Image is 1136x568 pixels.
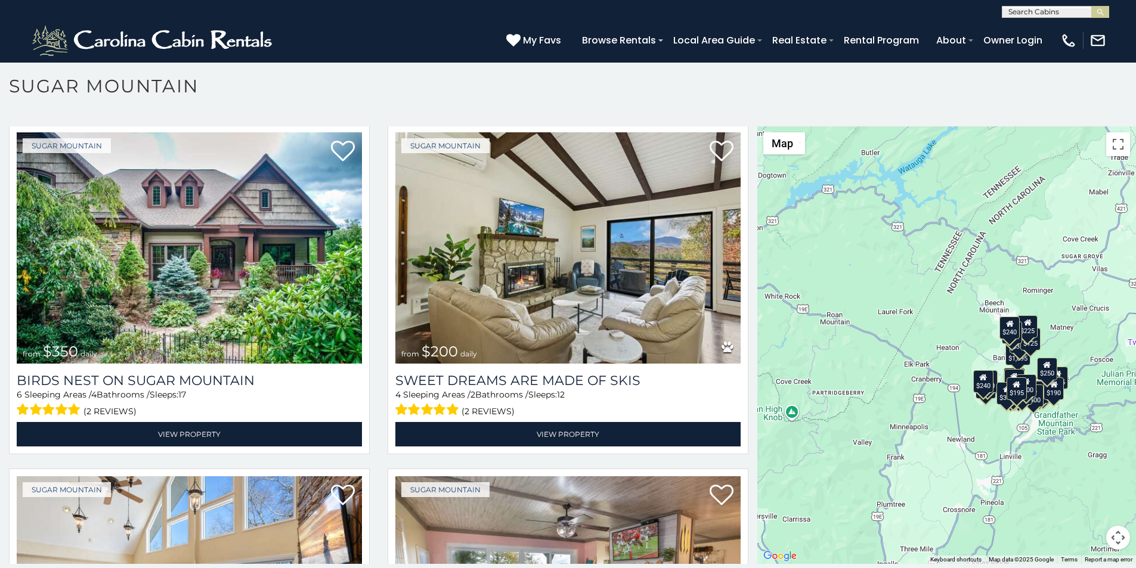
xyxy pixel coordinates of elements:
a: Birds Nest On Sugar Mountain [17,373,362,389]
div: $240 [973,370,993,393]
a: Sugar Mountain [401,138,490,153]
div: $375 [997,382,1017,405]
span: 4 [91,389,97,400]
button: Keyboard shortcuts [930,555,982,564]
span: My Favs [523,33,561,48]
a: Add to favorites [331,139,355,164]
span: 17 [178,389,186,400]
a: Owner Login [977,30,1048,51]
span: daily [460,349,477,358]
a: View Property [395,422,741,446]
span: 2 [471,389,475,400]
div: $190 [1044,377,1064,400]
div: $200 [1016,374,1036,397]
a: Add to favorites [710,139,733,164]
a: Add to favorites [331,483,355,508]
div: $250 [1037,358,1057,380]
a: About [930,30,972,51]
span: (2 reviews) [462,404,515,419]
a: Terms [1061,556,1078,563]
span: 6 [17,389,22,400]
a: Sugar Mountain [401,482,490,497]
div: $195 [1029,381,1050,404]
img: Birds Nest On Sugar Mountain [17,132,362,364]
a: Sugar Mountain [23,138,111,153]
a: Open this area in Google Maps (opens a new window) [760,548,800,564]
div: $195 [1007,377,1027,400]
a: Birds Nest On Sugar Mountain from $350 daily [17,132,362,364]
span: 12 [557,389,565,400]
div: $190 [1004,368,1024,390]
button: Toggle fullscreen view [1106,132,1130,156]
span: $350 [43,343,78,360]
div: $300 [1004,369,1024,392]
a: Browse Rentals [576,30,662,51]
a: My Favs [506,33,564,48]
div: $155 [1048,367,1068,389]
div: $125 [1020,328,1041,350]
span: from [401,349,419,358]
div: Sleeping Areas / Bathrooms / Sleeps: [17,389,362,419]
span: 4 [395,389,401,400]
img: mail-regular-white.png [1089,32,1106,49]
img: phone-regular-white.png [1060,32,1077,49]
img: Google [760,548,800,564]
a: Rental Program [838,30,925,51]
a: Local Area Guide [667,30,761,51]
span: $200 [422,343,458,360]
a: View Property [17,422,362,446]
div: $1,095 [1005,343,1030,365]
a: Sugar Mountain [23,482,111,497]
div: Sleeping Areas / Bathrooms / Sleeps: [395,389,741,419]
button: Change map style [763,132,805,154]
span: from [23,349,41,358]
a: Add to favorites [710,483,733,508]
span: (2 reviews) [83,404,137,419]
img: White-1-2.png [30,23,277,58]
span: daily [81,349,97,358]
div: $240 [1000,316,1020,339]
div: $225 [1018,315,1038,338]
span: Map [772,137,793,150]
a: Sweet Dreams Are Made Of Skis from $200 daily [395,132,741,364]
button: Map camera controls [1106,526,1130,550]
a: Real Estate [766,30,832,51]
a: Sweet Dreams Are Made Of Skis [395,373,741,389]
img: Sweet Dreams Are Made Of Skis [395,132,741,364]
a: Report a map error [1085,556,1132,563]
span: Map data ©2025 Google [989,556,1054,563]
